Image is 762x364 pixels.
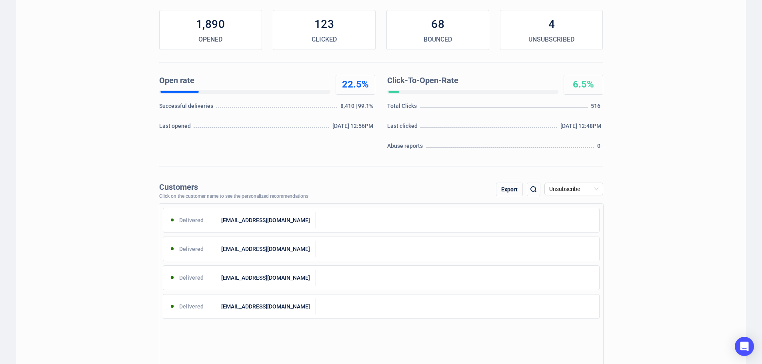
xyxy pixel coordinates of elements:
[735,337,754,356] div: Open Intercom Messenger
[387,122,420,134] div: Last clicked
[219,241,316,257] div: [EMAIL_ADDRESS][DOMAIN_NAME]
[387,16,489,32] div: 68
[560,122,603,134] div: [DATE] 12:48PM
[549,183,598,195] span: Unsubscribe
[496,183,523,196] div: Export
[332,122,375,134] div: [DATE] 12:56PM
[597,142,603,154] div: 0
[219,270,316,286] div: [EMAIL_ADDRESS][DOMAIN_NAME]
[340,102,375,114] div: 8,410 | 99.1%
[591,102,603,114] div: 516
[160,35,262,44] div: OPENED
[163,270,220,286] div: Delivered
[529,185,538,194] img: search.png
[500,35,602,44] div: UNSUBSCRIBED
[160,16,262,32] div: 1,890
[159,183,308,192] div: Customers
[273,16,375,32] div: 123
[219,212,316,228] div: [EMAIL_ADDRESS][DOMAIN_NAME]
[159,122,193,134] div: Last opened
[500,16,602,32] div: 4
[564,78,603,91] div: 6.5%
[336,78,375,91] div: 22.5%
[163,298,220,314] div: Delivered
[273,35,375,44] div: CLICKED
[387,35,489,44] div: BOUNCED
[159,194,308,199] div: Click on the customer name to see the personalized recommendations
[163,212,220,228] div: Delivered
[387,75,555,87] div: Click-To-Open-Rate
[163,241,220,257] div: Delivered
[159,102,215,114] div: Successful deliveries
[387,142,425,154] div: Abuse reports
[219,298,316,314] div: [EMAIL_ADDRESS][DOMAIN_NAME]
[387,102,419,114] div: Total Clicks
[159,75,327,87] div: Open rate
